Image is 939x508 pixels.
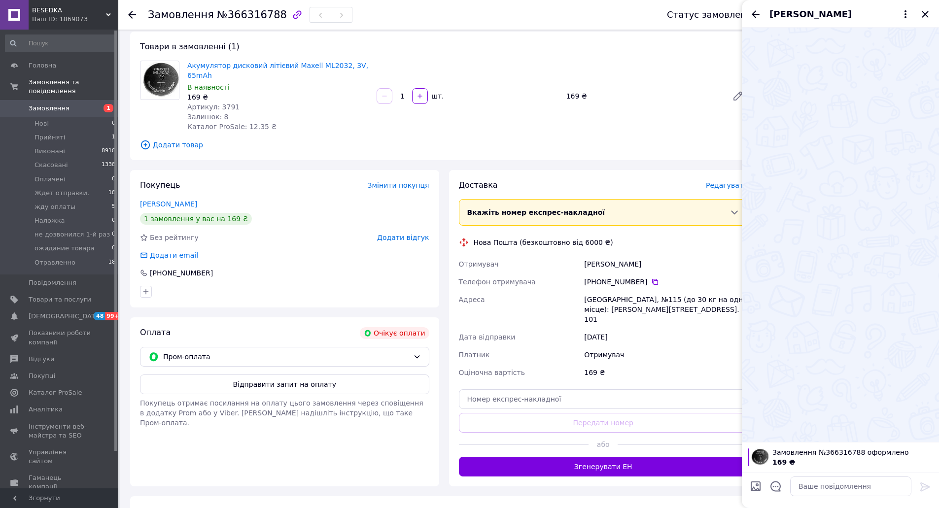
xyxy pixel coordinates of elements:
[584,277,748,287] div: [PHONE_NUMBER]
[29,372,55,380] span: Покупці
[104,104,113,112] span: 1
[769,8,852,21] span: [PERSON_NAME]
[582,328,750,346] div: [DATE]
[102,147,115,156] span: 8918
[459,260,499,268] span: Отримувач
[29,474,91,491] span: Гаманець компанії
[149,268,214,278] div: [PHONE_NUMBER]
[140,139,748,150] span: Додати товар
[459,389,748,409] input: Номер експрес-накладної
[112,175,115,184] span: 0
[149,250,199,260] div: Додати email
[728,86,748,106] a: Редагувати
[751,448,768,466] img: 3387809474_w100_h100_akkumulyator-diskovyj-litievyj.jpg
[112,244,115,253] span: 0
[582,291,750,328] div: [GEOGRAPHIC_DATA], №115 (до 30 кг на одне місце): [PERSON_NAME][STREET_ADDRESS]. 101
[112,216,115,225] span: 0
[112,133,115,142] span: 1
[769,8,911,21] button: [PERSON_NAME]
[459,351,490,359] span: Платник
[589,440,618,449] span: або
[459,369,525,376] span: Оціночна вартість
[29,405,63,414] span: Аналітика
[706,181,748,189] span: Редагувати
[769,480,782,493] button: Відкрити шаблони відповідей
[29,448,91,466] span: Управління сайтом
[35,258,75,267] span: Отравленно
[140,62,179,99] img: Акумулятор дисковий літієвий Maxell ML2032, 3V, 65mAh
[112,203,115,211] span: 5
[140,200,197,208] a: [PERSON_NAME]
[29,278,76,287] span: Повідомлення
[108,258,115,267] span: 18
[35,133,65,142] span: Прийняті
[29,61,56,70] span: Головна
[29,104,70,113] span: Замовлення
[112,119,115,128] span: 0
[163,351,409,362] span: Пром-оплата
[139,250,199,260] div: Додати email
[217,9,287,21] span: №366316788
[140,213,252,225] div: 1 замовлення у вас на 169 ₴
[140,42,240,51] span: Товари в замовленні (1)
[750,8,762,20] button: Назад
[187,83,230,91] span: В наявності
[582,255,750,273] div: [PERSON_NAME]
[140,328,171,337] span: Оплата
[29,329,91,346] span: Показники роботи компанії
[459,457,748,476] button: Згенерувати ЕН
[360,327,429,339] div: Очікує оплати
[187,103,240,111] span: Артикул: 3791
[187,123,277,131] span: Каталог ProSale: 12.35 ₴
[29,422,91,440] span: Інструменти веб-майстра та SEO
[140,374,429,394] button: Відправити запит на оплату
[140,180,180,190] span: Покупець
[667,10,758,20] div: Статус замовлення
[150,234,199,241] span: Без рейтингу
[582,346,750,364] div: Отримувач
[429,91,445,101] div: шт.
[140,399,423,427] span: Покупець отримає посилання на оплату цього замовлення через сповіщення в додатку Prom або у Viber...
[29,295,91,304] span: Товари та послуги
[32,6,106,15] span: BESEDKA
[772,458,795,466] span: 169 ₴
[562,89,724,103] div: 169 ₴
[148,9,214,21] span: Замовлення
[459,180,498,190] span: Доставка
[919,8,931,20] button: Закрити
[128,10,136,20] div: Повернутися назад
[35,216,65,225] span: Наложка
[459,296,485,304] span: Адреса
[459,278,536,286] span: Телефон отримувача
[94,312,105,320] span: 48
[187,113,229,121] span: Залишок: 8
[35,175,66,184] span: Оплачені
[459,333,516,341] span: Дата відправки
[105,312,121,320] span: 99+
[29,355,54,364] span: Відгуки
[108,189,115,198] span: 18
[32,15,118,24] div: Ваш ID: 1869073
[29,78,118,96] span: Замовлення та повідомлення
[35,244,95,253] span: ожидание товара
[772,447,933,457] span: Замовлення №366316788 оформлено
[35,147,65,156] span: Виконані
[35,161,68,169] span: Скасовані
[35,119,49,128] span: Нові
[35,230,110,239] span: не дозвонился 1-й раз
[582,364,750,381] div: 169 ₴
[377,234,429,241] span: Додати відгук
[5,34,116,52] input: Пошук
[29,312,102,321] span: [DEMOGRAPHIC_DATA]
[112,230,115,239] span: 0
[467,208,605,216] span: Вкажіть номер експрес-накладної
[29,388,82,397] span: Каталог ProSale
[187,92,369,102] div: 169 ₴
[368,181,429,189] span: Змінити покупця
[102,161,115,169] span: 1338
[35,189,89,198] span: Ждет отправки.
[35,203,75,211] span: жду оплаты
[471,237,616,247] div: Нова Пошта (безкоштовно від 6000 ₴)
[187,62,368,79] a: Акумулятор дисковий літієвий Maxell ML2032, 3V, 65mAh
